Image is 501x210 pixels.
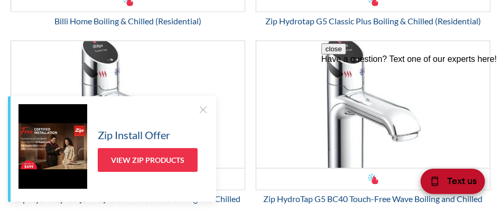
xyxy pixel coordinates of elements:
div: Zip Hydrotap G5 Classic Plus Boiling & Chilled (Residential) [256,15,490,28]
a: View Zip Products [98,148,198,172]
a: Zip HydroTap G5 BC40 Touch-Free Wave Boiling and ChilledZip HydroTap G5 BC40 Touch-Free Wave Boil... [256,41,490,206]
iframe: podium webchat widget prompt [321,43,501,170]
img: Zip Install Offer [18,104,87,189]
img: Zip HydroTap G5 BC40 Touch-Free Wave Boiling and Chilled [256,41,490,168]
iframe: podium webchat widget bubble [395,157,501,210]
h5: Zip Install Offer [98,127,170,143]
img: Zip HydroTap G5 BC100 Touch-Free Wave Boiling and Chilled [11,41,245,168]
div: Zip HydroTap G5 BC40 Touch-Free Wave Boiling and Chilled [256,193,490,206]
a: Zip HydroTap G5 BC100 Touch-Free Wave Boiling and ChilledZip HydroTap G5 [DATE] Touch-Free Wave B... [11,41,245,206]
div: Billi Home Boiling & Chilled (Residential) [11,15,245,28]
